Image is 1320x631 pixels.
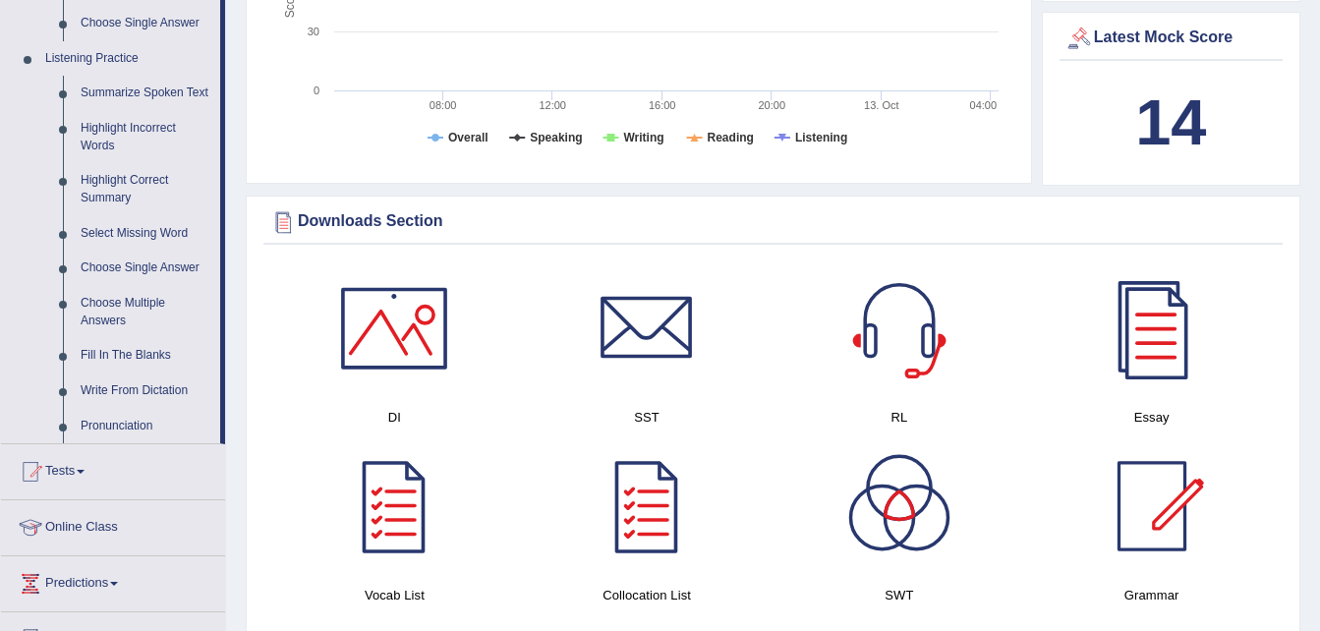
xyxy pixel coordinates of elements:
tspan: Listening [795,131,847,144]
a: Online Class [1,500,225,549]
h4: SST [531,407,764,428]
text: 04:00 [970,99,998,111]
text: 0 [314,85,319,96]
a: Predictions [1,556,225,605]
text: 30 [308,26,319,37]
a: Listening Practice [36,41,220,77]
a: Pronunciation [72,409,220,444]
a: Choose Multiple Answers [72,286,220,338]
text: 08:00 [430,99,457,111]
div: Latest Mock Score [1064,24,1278,53]
h4: Essay [1035,407,1268,428]
a: Fill In The Blanks [72,338,220,373]
a: Select Missing Word [72,216,220,252]
text: 12:00 [539,99,566,111]
a: Choose Single Answer [72,6,220,41]
tspan: Overall [448,131,488,144]
tspan: Speaking [530,131,582,144]
b: 14 [1135,86,1206,158]
div: Downloads Section [268,207,1278,237]
h4: Vocab List [278,585,511,605]
a: Summarize Spoken Text [72,76,220,111]
h4: Grammar [1035,585,1268,605]
h4: SWT [783,585,1016,605]
a: Choose Single Answer [72,251,220,286]
a: Highlight Incorrect Words [72,111,220,163]
tspan: Reading [708,131,754,144]
text: 16:00 [649,99,676,111]
h4: RL [783,407,1016,428]
tspan: 13. Oct [864,99,898,111]
text: 20:00 [759,99,786,111]
h4: DI [278,407,511,428]
a: Highlight Correct Summary [72,163,220,215]
h4: Collocation List [531,585,764,605]
tspan: Writing [623,131,663,144]
a: Write From Dictation [72,373,220,409]
a: Tests [1,444,225,493]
